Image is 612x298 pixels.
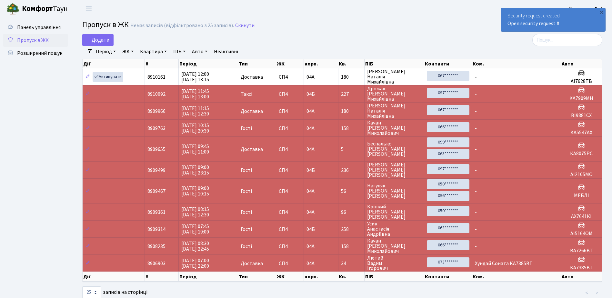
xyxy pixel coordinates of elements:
[306,167,315,174] span: 04Б
[83,59,145,68] th: Дії
[279,244,301,249] span: СП4
[306,243,315,250] span: 04А
[181,257,209,270] span: [DATE] 07:00 [DATE] 22:00
[475,91,477,98] span: -
[306,125,315,132] span: 04А
[82,34,114,46] a: Додати
[341,189,362,194] span: 56
[279,227,301,232] span: СП4
[241,261,263,266] span: Доставка
[22,4,53,14] b: Комфорт
[475,226,477,233] span: -
[475,146,477,153] span: -
[341,227,362,232] span: 258
[306,108,315,115] span: 04А
[147,188,166,195] span: 8909467
[338,272,364,282] th: Кв.
[341,126,362,131] span: 158
[147,108,166,115] span: 8909966
[238,59,276,68] th: Тип
[147,260,166,267] span: 8906903
[341,74,362,80] span: 180
[568,5,604,13] b: Консьєрж б. 4.
[147,167,166,174] span: 8909499
[341,92,362,97] span: 227
[367,103,422,119] span: [PERSON_NAME] Наталія Михайлівна
[561,272,602,282] th: Авто
[279,210,301,215] span: СП4
[367,162,422,178] span: [PERSON_NAME] [PERSON_NAME] [PERSON_NAME]
[472,59,561,68] th: Ком.
[93,46,118,57] a: Період
[475,243,477,250] span: -
[564,265,599,271] h5: КА7385ВТ
[181,122,209,134] span: [DATE] 10:15 [DATE] 20:30
[472,272,561,282] th: Ком.
[365,59,425,68] th: ПІБ
[475,260,533,267] span: Хундай Соната КА7385ВТ
[279,126,301,131] span: СП4
[564,78,599,84] h5: АІ7628ТВ
[276,272,304,282] th: ЖК
[181,223,209,235] span: [DATE] 07:45 [DATE] 19:00
[147,209,166,216] span: 8909361
[276,59,304,68] th: ЖК
[279,147,301,152] span: СП4
[120,46,136,57] a: ЖК
[367,238,422,254] span: Качан [PERSON_NAME] Миколайович
[475,167,477,174] span: -
[130,23,234,29] div: Немає записів (відфільтровано з 25 записів).
[181,164,209,176] span: [DATE] 09:00 [DATE] 23:15
[189,46,210,57] a: Авто
[181,88,209,100] span: [DATE] 11:45 [DATE] 13:00
[147,91,166,98] span: 8910092
[241,147,263,152] span: Доставка
[306,188,315,195] span: 04А
[147,125,166,132] span: 8909763
[367,221,422,237] span: Усик Анастасія Андріївна
[564,151,599,157] h5: КА8075РС
[475,74,477,81] span: -
[561,59,602,68] th: Авто
[367,86,422,102] span: Дрожак [PERSON_NAME] Михайлівна
[279,109,301,114] span: СП4
[306,209,315,216] span: 04А
[367,69,422,84] span: [PERSON_NAME] Наталія Михайлівна
[179,59,238,68] th: Період
[238,272,276,282] th: Тип
[367,120,422,136] span: Качан [PERSON_NAME] Миколайович
[341,109,362,114] span: 180
[507,20,559,27] a: Open security request #
[424,59,472,68] th: Контакти
[475,125,477,132] span: -
[145,272,179,282] th: #
[341,261,362,266] span: 34
[306,260,315,267] span: 04А
[145,59,179,68] th: #
[279,74,301,80] span: СП4
[17,24,61,31] span: Панель управління
[367,183,422,199] span: Нагуляк [PERSON_NAME] [PERSON_NAME]
[341,210,362,215] span: 96
[279,261,301,266] span: СП4
[501,8,605,31] div: Security request created
[564,172,599,178] h5: АІ2105МО
[241,126,252,131] span: Гості
[306,74,315,81] span: 04А
[241,92,252,97] span: Таксі
[137,46,169,57] a: Квартира
[3,47,68,60] a: Розширений пошук
[171,46,188,57] a: ПІБ
[424,272,472,282] th: Контакти
[341,147,362,152] span: 5
[306,91,315,98] span: 04Б
[241,74,263,80] span: Доставка
[564,193,599,199] h5: МЕБЛІ
[365,272,425,282] th: ПІБ
[181,185,209,197] span: [DATE] 09:00 [DATE] 10:15
[279,189,301,194] span: СП4
[181,105,209,117] span: [DATE] 11:15 [DATE] 12:30
[367,141,422,157] span: Беспалько [PERSON_NAME] [PERSON_NAME]
[3,34,68,47] a: Пропуск в ЖК
[179,272,238,282] th: Період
